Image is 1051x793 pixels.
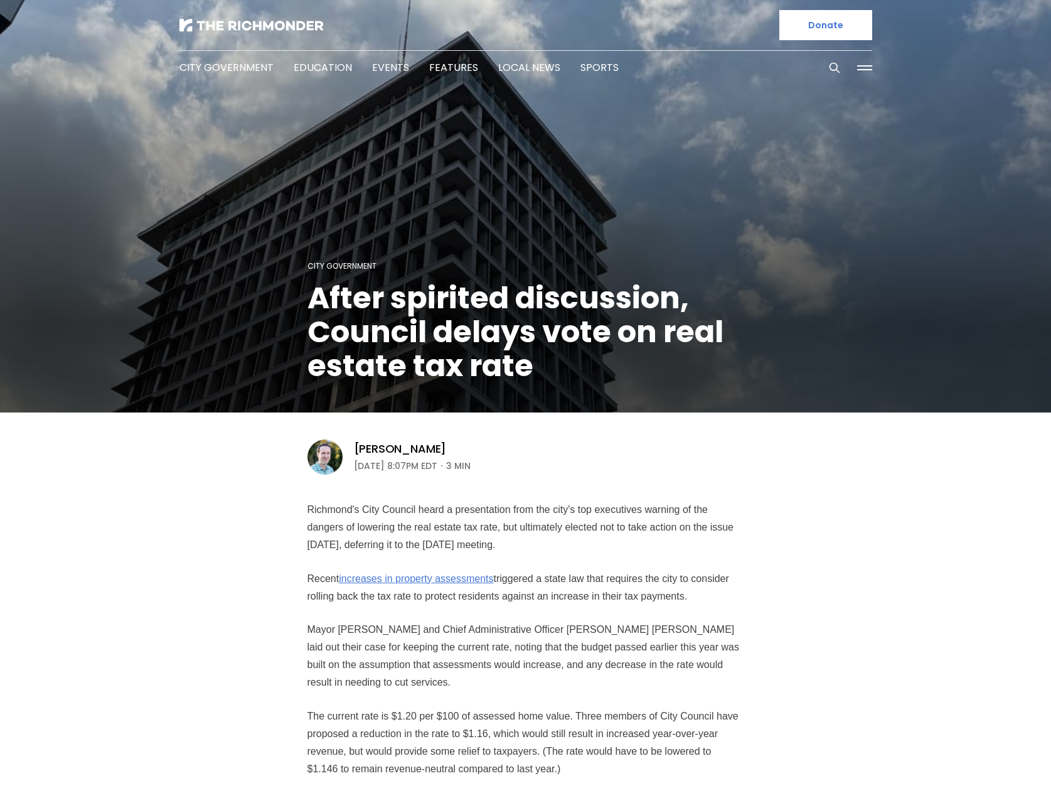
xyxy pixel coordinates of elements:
[825,58,844,77] button: Search this site
[340,573,507,585] a: increases in property assessments
[294,60,352,75] a: Education
[580,60,619,75] a: Sports
[446,458,471,473] span: 3 min
[498,60,560,75] a: Local News
[307,639,744,709] p: Mayor [PERSON_NAME] and Chief Administrative Officer [PERSON_NAME] [PERSON_NAME] laid out their c...
[354,441,447,456] a: [PERSON_NAME]
[945,731,1051,793] iframe: portal-trigger
[354,458,437,473] time: [DATE] 8:07PM EDT
[429,60,478,75] a: Features
[179,60,274,75] a: City Government
[372,60,409,75] a: Events
[307,440,343,475] img: Michael Phillips
[307,281,744,383] h1: After spirited discussion, Council delays vote on real estate tax rate
[307,501,744,554] p: Richmond's City Council heard a presentation from the city's top executives warning of the danger...
[307,261,376,271] a: City Government
[779,10,872,40] a: Donate
[179,19,324,31] img: The Richmonder
[307,570,744,623] p: Recent triggered a state law that requires the city to consider rolling back the tax rate to prot...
